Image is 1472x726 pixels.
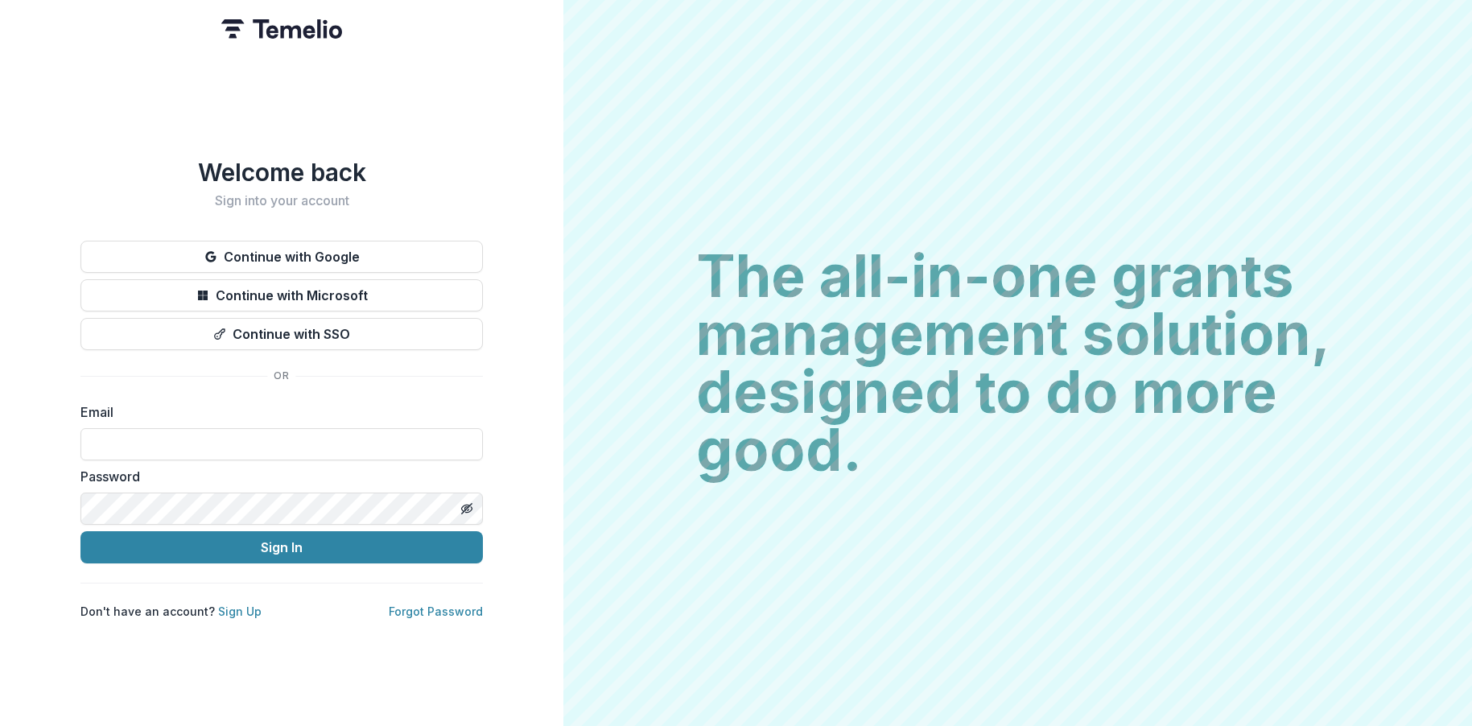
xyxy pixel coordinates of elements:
[80,402,473,422] label: Email
[389,604,483,618] a: Forgot Password
[80,279,483,311] button: Continue with Microsoft
[454,496,480,522] button: Toggle password visibility
[80,467,473,486] label: Password
[80,318,483,350] button: Continue with SSO
[80,241,483,273] button: Continue with Google
[218,604,262,618] a: Sign Up
[221,19,342,39] img: Temelio
[80,603,262,620] p: Don't have an account?
[80,193,483,208] h2: Sign into your account
[80,158,483,187] h1: Welcome back
[80,531,483,563] button: Sign In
